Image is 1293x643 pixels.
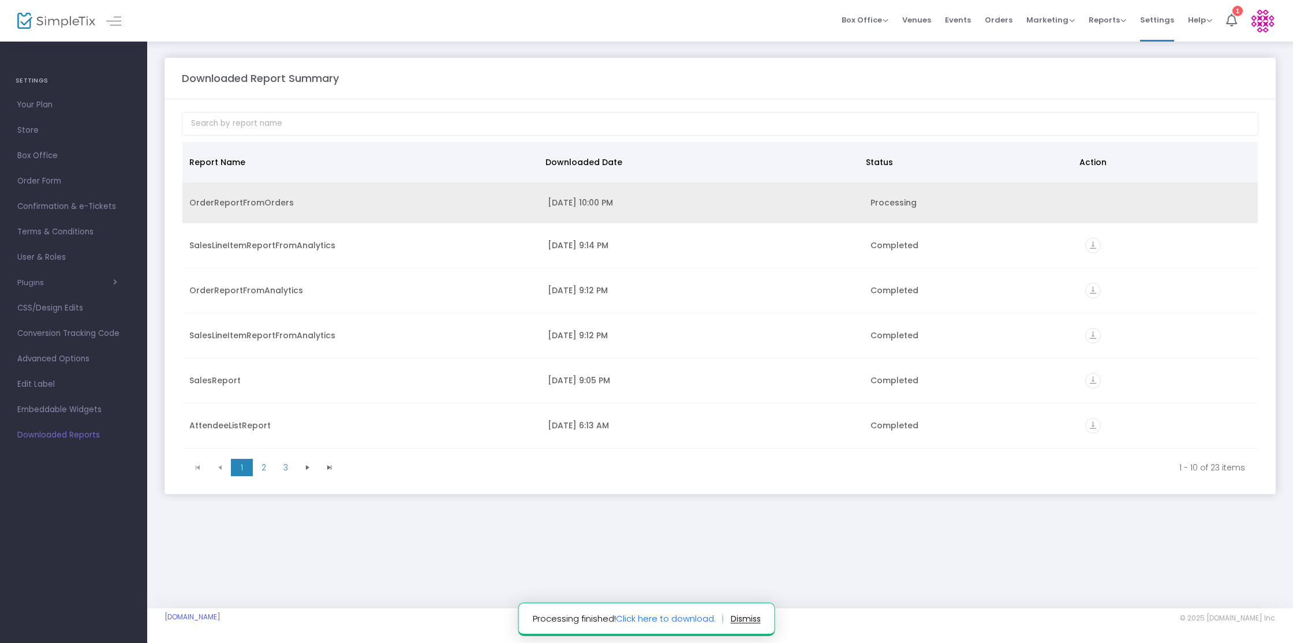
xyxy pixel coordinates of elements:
span: Events [945,5,971,35]
div: Completed [870,375,1072,386]
span: Help [1188,14,1212,25]
div: https://go.SimpleTix.com/wqls1 [1085,373,1251,388]
span: Go to the next page [303,463,312,472]
div: Completed [870,330,1072,341]
h4: SETTINGS [16,69,132,92]
i: vertical_align_bottom [1085,238,1101,253]
div: https://go.SimpleTix.com/8aywh [1085,283,1251,298]
div: https://go.SimpleTix.com/i112p [1085,238,1251,253]
button: Plugins [17,278,117,287]
div: OrderReportFromOrders [189,197,534,208]
span: Downloaded Reports [17,428,130,443]
a: vertical_align_bottom [1085,421,1101,433]
m-panel-title: Downloaded Report Summary [182,70,339,86]
span: Reports [1089,14,1126,25]
span: Advanced Options [17,352,130,367]
div: SalesReport [189,375,534,386]
th: Status [859,142,1072,182]
div: Processing [870,197,1072,208]
span: Venues [902,5,931,35]
kendo-pager-info: 1 - 10 of 23 items [349,462,1245,473]
a: vertical_align_bottom [1085,331,1101,343]
span: Page 3 [275,459,297,476]
span: Order Form [17,174,130,189]
th: Report Name [182,142,539,182]
div: SalesLineItemReportFromAnalytics [189,240,534,251]
div: https://go.SimpleTix.com/110e1 [1085,328,1251,343]
span: Box Office [842,14,888,25]
a: Click here to download. [616,612,716,625]
i: vertical_align_bottom [1085,418,1101,433]
span: © 2025 [DOMAIN_NAME] Inc. [1180,614,1276,623]
div: 7/26/2025 9:05 PM [548,375,857,386]
a: vertical_align_bottom [1085,286,1101,298]
div: https://go.SimpleTix.com/5vph7 [1085,418,1251,433]
span: Embeddable Widgets [17,402,130,417]
div: 8/21/2025 10:00 PM [548,197,857,208]
div: 1 [1232,6,1243,16]
button: dismiss [731,610,761,628]
span: Edit Label [17,377,130,392]
span: Your Plan [17,98,130,113]
span: Confirmation & e-Tickets [17,199,130,214]
i: vertical_align_bottom [1085,373,1101,388]
a: vertical_align_bottom [1085,376,1101,388]
div: SalesLineItemReportFromAnalytics [189,330,534,341]
i: vertical_align_bottom [1085,283,1101,298]
span: Marketing [1026,14,1075,25]
div: Data table [182,142,1258,454]
span: Page 2 [253,459,275,476]
span: User & Roles [17,250,130,265]
div: Completed [870,420,1072,431]
span: Orders [985,5,1012,35]
div: 7/26/2025 9:14 PM [548,240,857,251]
div: 7/26/2025 9:12 PM [548,285,857,296]
a: [DOMAIN_NAME] [165,612,221,622]
span: Store [17,123,130,138]
div: OrderReportFromAnalytics [189,285,534,296]
div: 7/26/2025 9:12 PM [548,330,857,341]
a: vertical_align_bottom [1085,241,1101,253]
input: Search by report name [182,112,1258,136]
span: Go to the last page [319,459,341,476]
th: Downloaded Date [539,142,859,182]
span: Page 1 [231,459,253,476]
span: Conversion Tracking Code [17,326,130,341]
i: vertical_align_bottom [1085,328,1101,343]
div: Completed [870,240,1072,251]
span: Terms & Conditions [17,225,130,240]
span: Go to the last page [325,463,334,472]
th: Action [1072,142,1251,182]
span: Box Office [17,148,130,163]
span: Go to the next page [297,459,319,476]
div: Completed [870,285,1072,296]
div: 7/24/2025 6:13 AM [548,420,857,431]
div: AttendeeListReport [189,420,534,431]
span: Settings [1140,5,1174,35]
span: Processing finished! [533,612,723,626]
span: CSS/Design Edits [17,301,130,316]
